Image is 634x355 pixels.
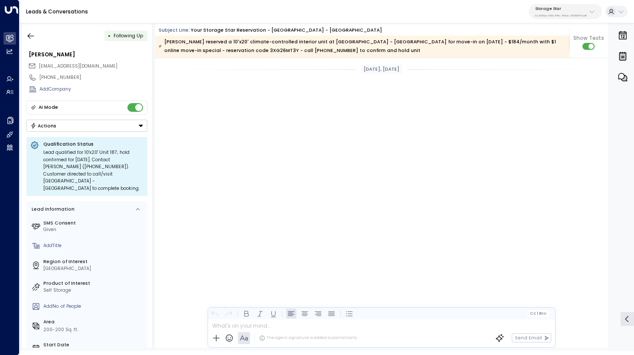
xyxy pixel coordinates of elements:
[529,4,602,19] button: Storage Starbc340fee-f559-48fc-84eb-70f3f6817ad8
[535,14,587,17] p: bc340fee-f559-48fc-84eb-70f3f6817ad8
[39,63,117,70] span: pinkyt01@swbell.net
[191,27,382,34] div: Your Storage Star Reservation - [GEOGRAPHIC_DATA] - [GEOGRAPHIC_DATA]
[43,287,145,294] div: Self Storage
[43,242,145,249] div: AddTitle
[361,65,402,74] div: [DATE], [DATE]
[43,141,143,147] p: Qualification Status
[43,319,145,326] label: Area
[39,63,117,69] span: [EMAIL_ADDRESS][DOMAIN_NAME]
[159,27,190,33] span: Subject Line:
[43,220,145,227] label: SMS Consent
[29,206,75,213] div: Lead Information
[43,258,145,265] label: Region of Interest
[43,326,78,333] div: 200-200 Sq. ft.
[114,33,143,39] span: Following Up
[39,74,147,81] div: [PHONE_NUMBER]
[26,120,147,132] button: Actions
[39,86,147,93] div: AddCompany
[43,280,145,287] label: Product of Interest
[224,308,234,319] button: Redo
[530,311,546,316] span: Cc Bcc
[43,226,145,233] div: Given
[537,311,538,316] span: |
[26,120,147,132] div: Button group with a nested menu
[159,38,565,55] div: [PERSON_NAME] reserved a 10'x20' climate-controlled interior unit at [GEOGRAPHIC_DATA] - [GEOGRAP...
[43,149,143,192] div: Lead qualified for 10'x20' Unit 187; hold confirmed for [DATE]. Contact [PERSON_NAME] ([PHONE_NUM...
[210,308,221,319] button: Undo
[527,310,549,316] button: Cc|Bcc
[26,8,88,15] a: Leads & Conversations
[108,30,111,42] div: •
[43,303,145,310] div: AddNo. of People
[39,103,58,112] div: AI Mode
[535,6,587,11] p: Storage Star
[30,123,57,129] div: Actions
[29,51,147,59] div: [PERSON_NAME]
[43,265,145,272] div: [GEOGRAPHIC_DATA]
[573,34,604,42] span: Show Texts
[43,342,145,348] label: Start Date
[259,335,357,341] div: The agent signature is added automatically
